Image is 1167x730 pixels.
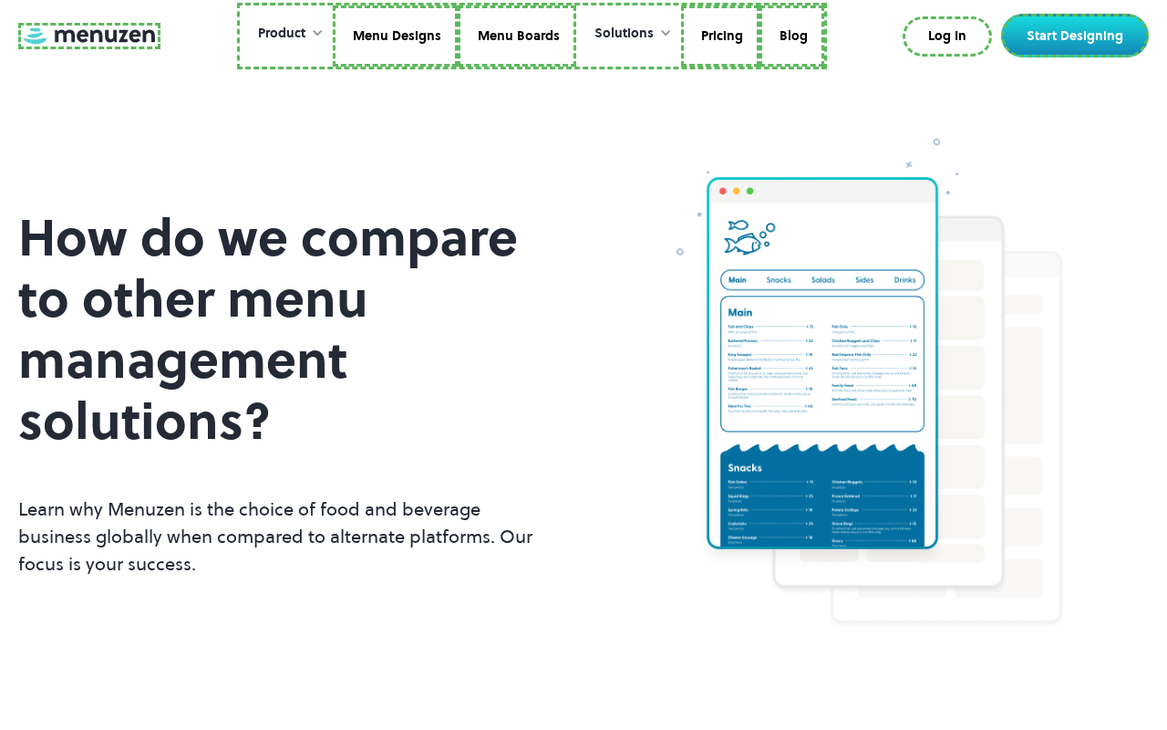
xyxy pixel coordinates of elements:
a: Menu Boards [458,5,576,68]
div: Product [240,5,333,62]
a: Blog [759,5,824,68]
a: Start Designing [1001,14,1149,57]
p: Learn why Menuzen is the choice of food and beverage business globally when compared to alternate... [18,495,547,578]
a: Log In [903,16,992,57]
a: Pricing [681,5,759,68]
div: Solutions [576,5,681,62]
a: Menu Designs [333,5,458,68]
div: Product [258,24,305,44]
div: Solutions [594,24,654,44]
h1: How do we compare to other menu management solutions? [18,185,547,474]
